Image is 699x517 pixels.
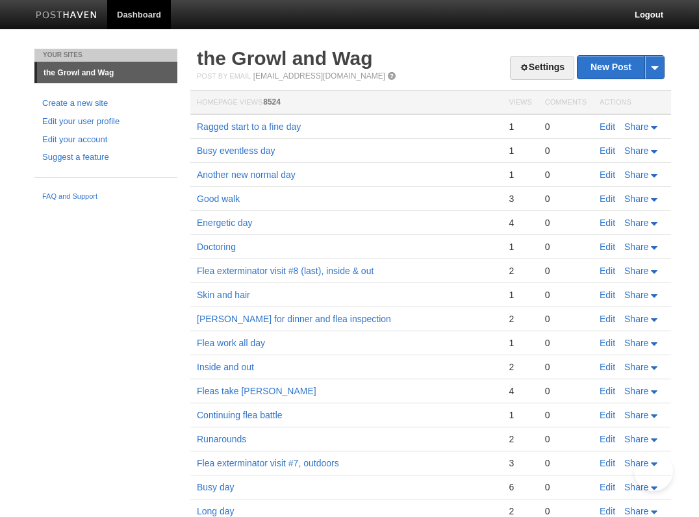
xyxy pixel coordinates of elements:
a: Edit [600,290,615,300]
a: Edit [600,145,615,156]
a: Ragged start to a fine day [197,121,301,132]
span: Share [624,338,648,348]
a: Flea work all day [197,338,265,348]
div: 0 [545,121,587,132]
div: 0 [545,217,587,229]
div: 1 [509,409,531,421]
a: Doctoring [197,242,236,252]
div: 0 [545,241,587,253]
a: Fleas take [PERSON_NAME] [197,386,316,396]
span: Share [624,434,648,444]
div: 0 [545,481,587,493]
div: 0 [545,433,587,445]
th: Homepage Views [190,91,502,115]
span: Share [624,218,648,228]
a: Edit [600,314,615,324]
a: Edit [600,410,615,420]
span: Share [624,362,648,372]
span: Share [624,410,648,420]
a: [PERSON_NAME] for dinner and flea inspection [197,314,391,324]
div: 1 [509,145,531,157]
a: Edit [600,242,615,252]
th: Views [502,91,538,115]
div: 0 [545,505,587,517]
span: Share [624,194,648,204]
div: 2 [509,361,531,373]
a: Edit [600,458,615,468]
div: 2 [509,433,531,445]
span: 8524 [263,97,281,107]
div: 0 [545,409,587,421]
span: Share [624,506,648,516]
div: 0 [545,457,587,469]
span: Share [624,266,648,276]
div: 0 [545,193,587,205]
span: Share [624,314,648,324]
a: Flea exterminator visit #7, outdoors [197,458,339,468]
a: Another new normal day [197,170,296,180]
span: Share [624,458,648,468]
a: Edit [600,218,615,228]
div: 1 [509,289,531,301]
span: Share [624,242,648,252]
span: Share [624,121,648,132]
a: FAQ and Support [42,191,170,203]
div: 2 [509,265,531,277]
div: 0 [545,361,587,373]
a: Edit [600,170,615,180]
a: Create a new site [42,97,170,110]
span: Share [624,482,648,492]
div: 0 [545,265,587,277]
a: Energetic day [197,218,253,228]
div: 2 [509,313,531,325]
div: 0 [545,289,587,301]
a: Good walk [197,194,240,204]
div: 4 [509,217,531,229]
a: Edit [600,506,615,516]
th: Actions [593,91,671,115]
div: 3 [509,193,531,205]
a: Busy day [197,482,235,492]
span: Share [624,170,648,180]
a: Long day [197,506,235,516]
a: New Post [578,56,664,79]
div: 6 [509,481,531,493]
a: the Growl and Wag [37,62,177,83]
a: [EMAIL_ADDRESS][DOMAIN_NAME] [253,71,385,81]
span: Share [624,386,648,396]
a: Skin and hair [197,290,250,300]
a: Edit [600,362,615,372]
a: Edit your account [42,133,170,147]
img: Posthaven-bar [36,11,97,21]
div: 0 [545,385,587,397]
span: Share [624,145,648,156]
a: the Growl and Wag [197,47,373,69]
a: Edit [600,121,615,132]
a: Edit [600,386,615,396]
span: Share [624,290,648,300]
a: Edit [600,266,615,276]
iframe: Help Scout Beacon - Open [634,452,673,491]
div: 1 [509,169,531,181]
a: Inside and out [197,362,254,372]
div: 4 [509,385,531,397]
a: Flea exterminator visit #8 (last), inside & out [197,266,374,276]
div: 0 [545,169,587,181]
a: Runarounds [197,434,246,444]
a: Continuing flea battle [197,410,283,420]
a: Edit your user profile [42,115,170,129]
a: Edit [600,338,615,348]
a: Edit [600,482,615,492]
div: 1 [509,337,531,349]
div: 0 [545,313,587,325]
span: Post by Email [197,72,251,80]
div: 3 [509,457,531,469]
div: 1 [509,241,531,253]
div: 1 [509,121,531,132]
div: 0 [545,145,587,157]
div: 2 [509,505,531,517]
a: Busy eventless day [197,145,275,156]
a: Suggest a feature [42,151,170,164]
a: Edit [600,194,615,204]
a: Settings [510,56,574,80]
